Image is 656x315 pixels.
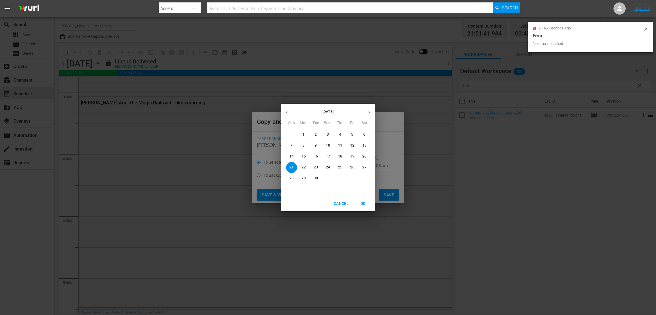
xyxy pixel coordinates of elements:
p: 23 [314,165,318,170]
p: 17 [326,154,330,159]
button: 23 [310,162,321,173]
button: 17 [323,151,333,162]
span: Search [502,2,518,13]
button: 16 [310,151,321,162]
a: Sign Out [634,6,650,11]
span: Fri [347,120,358,126]
p: 24 [326,165,330,170]
button: 15 [298,151,309,162]
p: 6 [363,132,365,137]
button: 9 [310,140,321,151]
button: 13 [359,140,370,151]
button: 22 [298,162,309,173]
p: 22 [302,165,306,170]
p: 14 [289,154,294,159]
button: 12 [347,140,358,151]
button: Cancel [331,199,351,209]
span: Thu [335,120,346,126]
p: 21 [289,165,294,170]
p: [DATE] [293,109,363,114]
span: Cancel [334,201,348,207]
p: 12 [350,143,354,148]
span: Sun [286,120,297,126]
button: 26 [347,162,358,173]
p: 9 [315,143,317,148]
button: 19 [347,151,358,162]
button: 21 [286,162,297,173]
span: Sat [359,120,370,126]
button: 25 [335,162,346,173]
p: 27 [362,165,367,170]
p: 28 [289,176,294,181]
p: 10 [326,143,330,148]
p: 16 [314,154,318,159]
p: 18 [338,154,342,159]
span: menu [4,5,11,12]
p: 1 [302,132,305,137]
button: 14 [286,151,297,162]
button: 27 [359,162,370,173]
button: 3 [323,129,333,140]
button: 29 [298,173,309,184]
p: 11 [338,143,342,148]
img: ans4CAIJ8jUAAAAAAAAAAAAAAAAAAAAAAAAgQb4GAAAAAAAAAAAAAAAAAAAAAAAAJMjXAAAAAAAAAAAAAAAAAAAAAAAAgAT5G... [15,2,44,16]
button: 5 [347,129,358,140]
button: 8 [298,140,309,151]
button: 18 [335,151,346,162]
button: 24 [323,162,333,173]
p: 30 [314,176,318,181]
span: OK [356,201,370,207]
button: 20 [359,151,370,162]
button: 2 [310,129,321,140]
p: 19 [350,154,354,159]
p: 15 [302,154,306,159]
p: 8 [302,143,305,148]
button: 1 [298,129,309,140]
p: 13 [362,143,367,148]
button: 6 [359,129,370,140]
div: Error [533,32,648,39]
button: 30 [310,173,321,184]
p: 4 [339,132,341,137]
span: Tue [310,120,321,126]
span: Wed [323,120,333,126]
div: No error specified [533,41,642,47]
p: 20 [362,154,367,159]
p: 5 [351,132,353,137]
p: 7 [290,143,292,148]
p: 26 [350,165,354,170]
button: 7 [286,140,297,151]
p: 29 [302,176,306,181]
button: 28 [286,173,297,184]
p: 3 [327,132,329,137]
button: 11 [335,140,346,151]
span: a few seconds ago [538,26,571,31]
button: 10 [323,140,333,151]
p: 25 [338,165,342,170]
span: Mon [298,120,309,126]
button: OK [353,199,373,209]
p: 2 [315,132,317,137]
button: 4 [335,129,346,140]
